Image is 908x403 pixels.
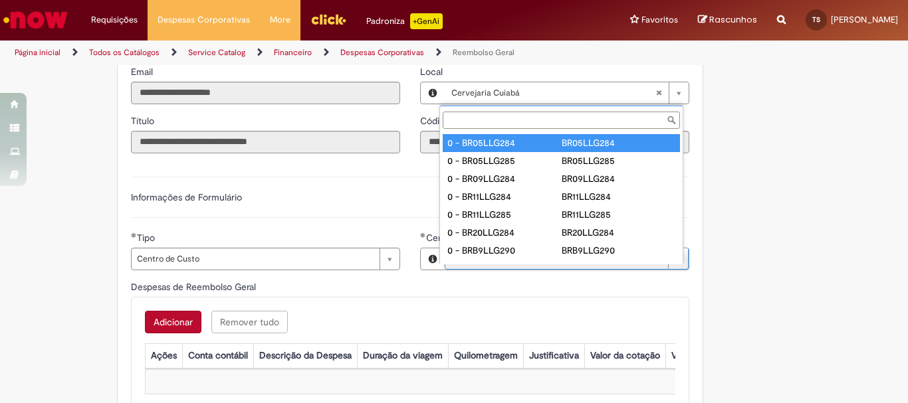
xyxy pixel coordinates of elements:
div: BR05LLG284 [562,136,676,149]
div: 0 - BRB9LLG290 [447,244,562,257]
div: 0 - BR11LLG285 [447,208,562,221]
div: BR11LLG285 [562,208,676,221]
div: BR11LLG284 [562,190,676,203]
div: 0 - BR05LLG284 [447,136,562,149]
div: BR05LLG285 [562,154,676,167]
div: 0 - BR05LLG285 [447,154,562,167]
div: BRC0LLG288 [562,262,676,275]
div: 0 - BR11LLG284 [447,190,562,203]
div: BRB9LLG290 [562,244,676,257]
ul: Centro de Custo [440,131,683,264]
div: 0 - BR09LLG284 [447,172,562,185]
div: BR20LLG284 [562,226,676,239]
div: BR09LLG284 [562,172,676,185]
div: 0 - BR20LLG284 [447,226,562,239]
div: 0 - BRC0LLG288 [447,262,562,275]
